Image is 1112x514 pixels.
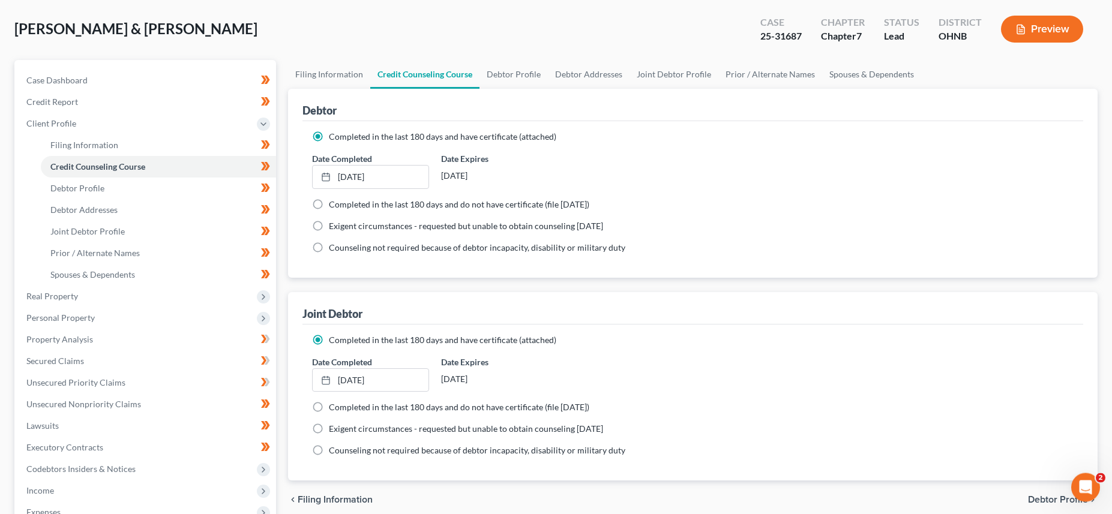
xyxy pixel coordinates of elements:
button: Preview [1001,16,1083,43]
button: chevron_left Filing Information [288,495,373,505]
span: Spouses & Dependents [50,270,135,280]
span: Debtor Addresses [50,205,118,215]
iframe: Intercom live chat [1071,473,1100,502]
div: [DATE] [441,369,558,390]
a: Spouses & Dependents [41,264,276,286]
span: Case Dashboard [26,76,88,86]
a: Property Analysis [17,329,276,351]
a: Debtor Profile [41,178,276,200]
label: Date Completed [312,356,372,369]
a: Credit Counseling Course [41,157,276,178]
span: Debtor Profile [50,184,104,194]
span: Client Profile [26,119,76,129]
a: Debtor Addresses [41,200,276,221]
div: District [939,16,982,30]
a: Executory Contracts [17,437,276,459]
div: OHNB [939,30,982,44]
a: [DATE] [313,369,428,392]
a: Unsecured Nonpriority Claims [17,394,276,416]
span: Codebtors Insiders & Notices [26,464,136,474]
span: Joint Debtor Profile [50,227,125,237]
span: Lawsuits [26,421,59,431]
div: Status [884,16,919,30]
div: Case [760,16,802,30]
span: Exigent circumstances - requested but unable to obtain counseling [DATE] [329,221,603,232]
label: Date Expires [441,356,558,369]
a: [DATE] [313,166,428,189]
span: Debtor Profile [1028,495,1088,505]
span: Completed in the last 180 days and have certificate (attached) [329,132,556,142]
div: Lead [884,30,919,44]
a: Credit Report [17,92,276,113]
span: Counseling not required because of debtor incapacity, disability or military duty [329,243,625,253]
span: Credit Counseling Course [50,162,145,172]
span: Income [26,486,54,496]
span: [PERSON_NAME] & [PERSON_NAME] [14,20,257,38]
div: [DATE] [441,166,558,187]
a: Debtor Profile [479,61,548,89]
a: Secured Claims [17,351,276,372]
a: Prior / Alternate Names [41,243,276,264]
a: Credit Counseling Course [370,61,479,89]
span: Unsecured Nonpriority Claims [26,399,141,410]
span: Filing Information [298,495,373,505]
span: Real Property [26,291,78,302]
span: Counseling not required because of debtor incapacity, disability or military duty [329,446,625,456]
a: Lawsuits [17,416,276,437]
span: Completed in the last 180 days and do not have certificate (file [DATE]) [329,402,589,413]
span: Completed in the last 180 days and do not have certificate (file [DATE]) [329,200,589,210]
span: Personal Property [26,313,95,323]
span: Secured Claims [26,356,84,366]
span: Credit Report [26,97,78,107]
div: Chapter [821,16,865,30]
a: Filing Information [288,61,370,89]
div: Debtor [302,104,337,118]
div: Joint Debtor [302,307,362,321]
button: Debtor Profile chevron_right [1028,495,1098,505]
a: Joint Debtor Profile [41,221,276,243]
a: Prior / Alternate Names [718,61,822,89]
a: Joint Debtor Profile [630,61,718,89]
a: Unsecured Priority Claims [17,372,276,394]
a: Filing Information [41,135,276,157]
span: Prior / Alternate Names [50,248,140,258]
span: Property Analysis [26,335,93,345]
span: Filing Information [50,140,118,151]
span: Unsecured Priority Claims [26,378,125,388]
label: Date Completed [312,153,372,166]
a: Spouses & Dependents [822,61,921,89]
a: Debtor Addresses [548,61,630,89]
div: Chapter [821,30,865,44]
label: Date Expires [441,153,558,166]
span: Exigent circumstances - requested but unable to obtain counseling [DATE] [329,424,603,434]
i: chevron_left [288,495,298,505]
span: Executory Contracts [26,443,103,453]
div: 25-31687 [760,30,802,44]
span: 2 [1096,473,1105,483]
a: Case Dashboard [17,70,276,92]
span: 7 [856,31,862,42]
span: Completed in the last 180 days and have certificate (attached) [329,335,556,345]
